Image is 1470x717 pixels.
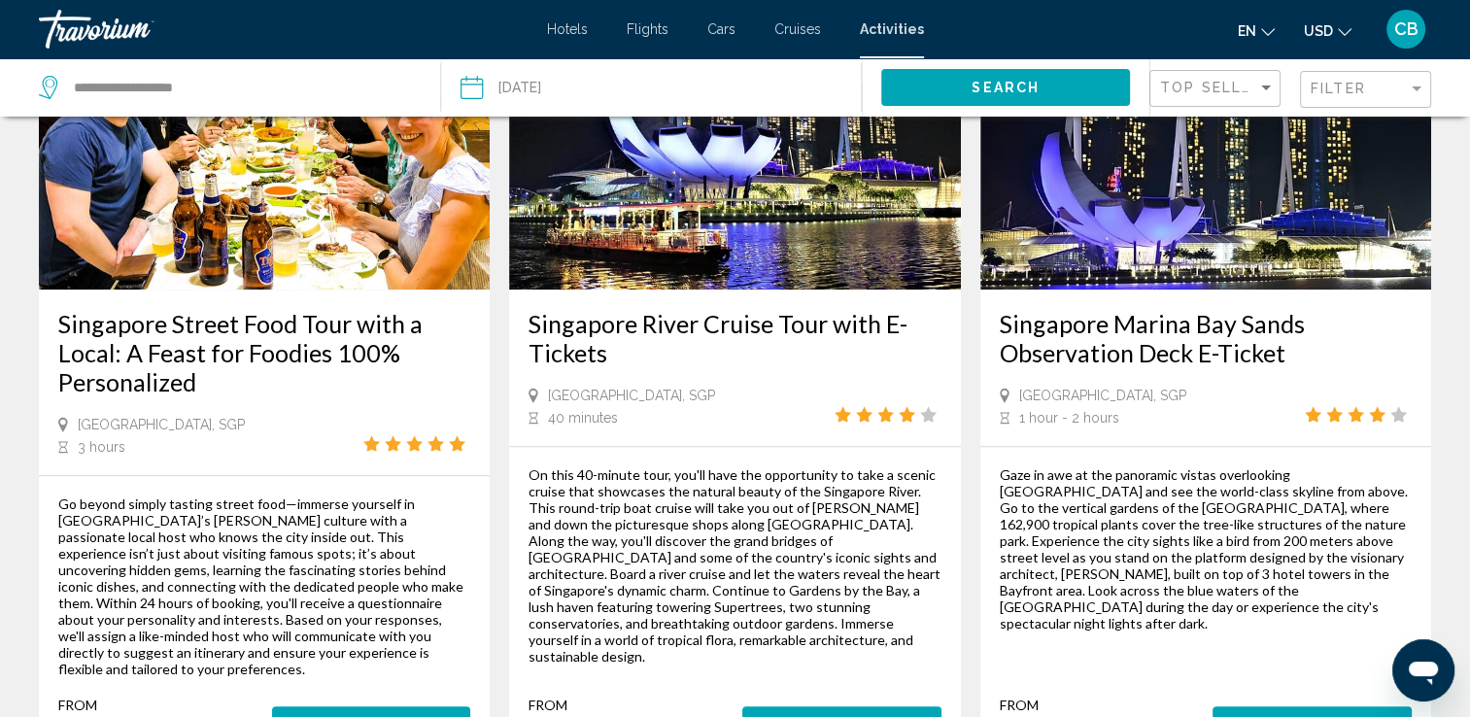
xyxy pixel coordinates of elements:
[529,309,940,367] a: Singapore River Cruise Tour with E-Tickets
[39,10,528,49] a: Travorium
[78,417,245,432] span: [GEOGRAPHIC_DATA], SGP
[1392,639,1454,701] iframe: Button to launch messaging window
[58,697,205,713] div: From
[1304,17,1351,45] button: Change currency
[1000,466,1412,632] div: Gaze in awe at the panoramic vistas overlooking [GEOGRAPHIC_DATA] and see the world-class skyline...
[547,21,588,37] a: Hotels
[1160,81,1275,97] mat-select: Sort by
[1300,70,1431,110] button: Filter
[529,466,940,665] div: On this 40-minute tour, you'll have the opportunity to take a scenic cruise that showcases the na...
[1238,17,1275,45] button: Change language
[529,697,661,713] div: From
[1381,9,1431,50] button: User Menu
[1160,80,1273,95] span: Top Sellers
[881,69,1130,105] button: Search
[860,21,924,37] a: Activities
[707,21,735,37] a: Cars
[548,410,618,426] span: 40 minutes
[58,309,470,396] a: Singapore Street Food Tour with a Local: A Feast for Foodies 100% Personalized
[972,81,1040,96] span: Search
[627,21,668,37] a: Flights
[1304,23,1333,39] span: USD
[1000,697,1132,713] div: From
[774,21,821,37] a: Cruises
[1238,23,1256,39] span: en
[461,58,862,117] button: Date: Jan 4, 2026
[1019,388,1186,403] span: [GEOGRAPHIC_DATA], SGP
[548,388,715,403] span: [GEOGRAPHIC_DATA], SGP
[58,495,470,677] div: Go beyond simply tasting street food—immerse yourself in [GEOGRAPHIC_DATA]’s [PERSON_NAME] cultur...
[1311,81,1366,96] span: Filter
[1000,309,1412,367] a: Singapore Marina Bay Sands Observation Deck E-Ticket
[78,439,125,455] span: 3 hours
[1394,19,1419,39] span: CB
[1019,410,1119,426] span: 1 hour - 2 hours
